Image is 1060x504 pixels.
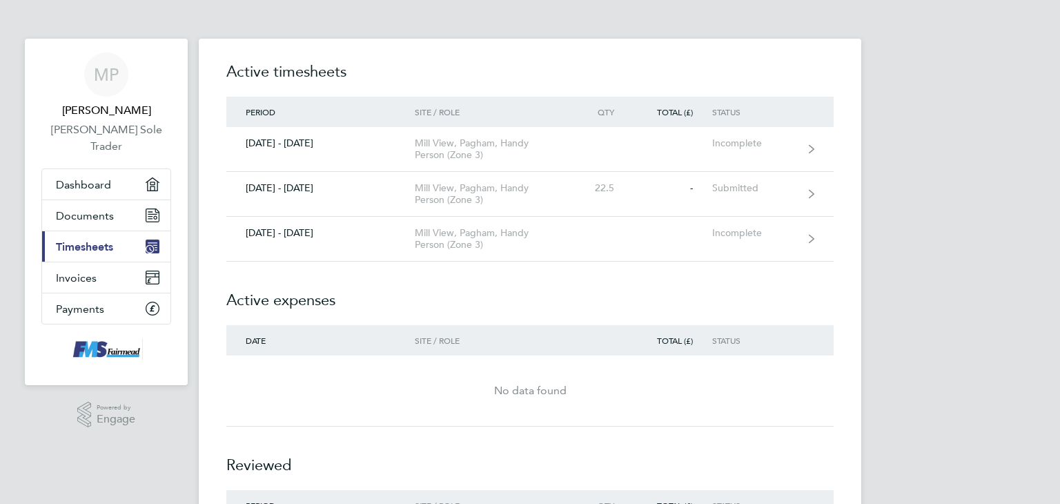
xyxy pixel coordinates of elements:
h2: Active expenses [226,262,834,325]
div: - [634,182,712,194]
div: [DATE] - [DATE] [226,182,415,194]
span: Period [246,106,275,117]
div: 22.5 [573,182,634,194]
div: [DATE] - [DATE] [226,137,415,149]
a: Invoices [42,262,170,293]
span: Michael Pickett [41,102,171,119]
div: Site / Role [415,336,573,345]
span: Engage [97,414,135,425]
span: Timesheets [56,240,113,253]
span: Powered by [97,402,135,414]
a: Payments [42,293,170,324]
div: Mill View, Pagham, Handy Person (Zone 3) [415,137,573,161]
a: Timesheets [42,231,170,262]
h2: Reviewed [226,427,834,490]
div: Total (£) [634,336,712,345]
a: [DATE] - [DATE]Mill View, Pagham, Handy Person (Zone 3)Incomplete [226,127,834,172]
div: Status [712,107,797,117]
span: MP [94,66,119,84]
nav: Main navigation [25,39,188,385]
span: Payments [56,302,104,316]
div: Qty [573,107,634,117]
div: Status [712,336,797,345]
div: Incomplete [712,137,797,149]
a: Powered byEngage [77,402,136,428]
img: f-mead-logo-retina.png [70,338,143,360]
div: No data found [226,382,834,399]
div: Mill View, Pagham, Handy Person (Zone 3) [415,227,573,251]
span: Invoices [56,271,97,284]
h2: Active timesheets [226,61,834,97]
div: Date [226,336,415,345]
div: Mill View, Pagham, Handy Person (Zone 3) [415,182,573,206]
div: [DATE] - [DATE] [226,227,415,239]
a: [DATE] - [DATE]Mill View, Pagham, Handy Person (Zone 3)22.5-Submitted [226,172,834,217]
span: Dashboard [56,178,111,191]
div: Site / Role [415,107,573,117]
a: Dashboard [42,169,170,200]
div: Incomplete [712,227,797,239]
span: Documents [56,209,114,222]
div: Submitted [712,182,797,194]
a: MP[PERSON_NAME] [41,52,171,119]
a: [PERSON_NAME] Sole Trader [41,122,171,155]
div: Total (£) [634,107,712,117]
a: Go to home page [41,338,171,360]
a: [DATE] - [DATE]Mill View, Pagham, Handy Person (Zone 3)Incomplete [226,217,834,262]
a: Documents [42,200,170,231]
